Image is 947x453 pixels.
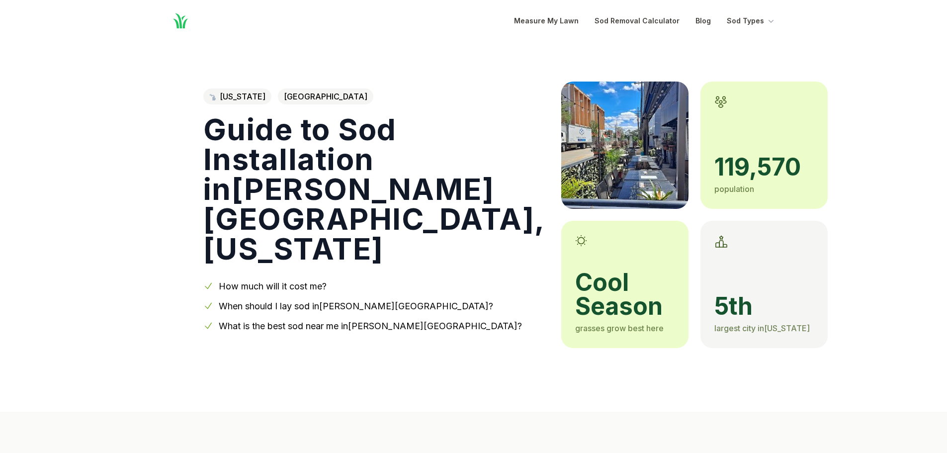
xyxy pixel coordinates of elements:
a: Blog [695,15,711,27]
a: How much will it cost me? [219,281,327,291]
span: population [714,184,754,194]
span: grasses grow best here [575,323,664,333]
a: Sod Removal Calculator [595,15,680,27]
img: Michigan state outline [209,93,216,100]
span: cool season [575,271,675,318]
img: A picture of Ann Arbor [561,82,689,209]
a: Measure My Lawn [514,15,579,27]
button: Sod Types [727,15,776,27]
h1: Guide to Sod Installation in [PERSON_NAME][GEOGRAPHIC_DATA] , [US_STATE] [203,114,545,264]
a: When should I lay sod in[PERSON_NAME][GEOGRAPHIC_DATA]? [219,301,493,311]
span: 119,570 [714,155,814,179]
a: What is the best sod near me in[PERSON_NAME][GEOGRAPHIC_DATA]? [219,321,522,331]
a: [US_STATE] [203,89,271,104]
span: largest city in [US_STATE] [714,323,810,333]
span: [GEOGRAPHIC_DATA] [278,89,373,104]
span: 5th [714,294,814,318]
